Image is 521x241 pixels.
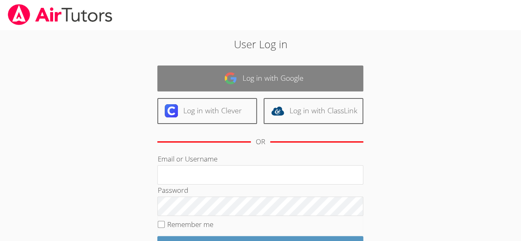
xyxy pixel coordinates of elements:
a: Log in with Clever [157,98,257,124]
div: OR [256,136,265,148]
label: Email or Username [157,154,217,164]
a: Log in with Google [157,66,363,91]
label: Password [157,185,188,195]
label: Remember me [167,220,213,229]
a: Log in with ClassLink [264,98,363,124]
h2: User Log in [120,36,401,52]
img: classlink-logo-d6bb404cc1216ec64c9a2012d9dc4662098be43eaf13dc465df04b49fa7ab582.svg [271,104,284,117]
img: google-logo-50288ca7cdecda66e5e0955fdab243c47b7ad437acaf1139b6f446037453330a.svg [224,72,237,85]
img: clever-logo-6eab21bc6e7a338710f1a6ff85c0baf02591cd810cc4098c63d3a4b26e2feb20.svg [165,104,178,117]
img: airtutors_banner-c4298cdbf04f3fff15de1276eac7730deb9818008684d7c2e4769d2f7ddbe033.png [7,4,113,25]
